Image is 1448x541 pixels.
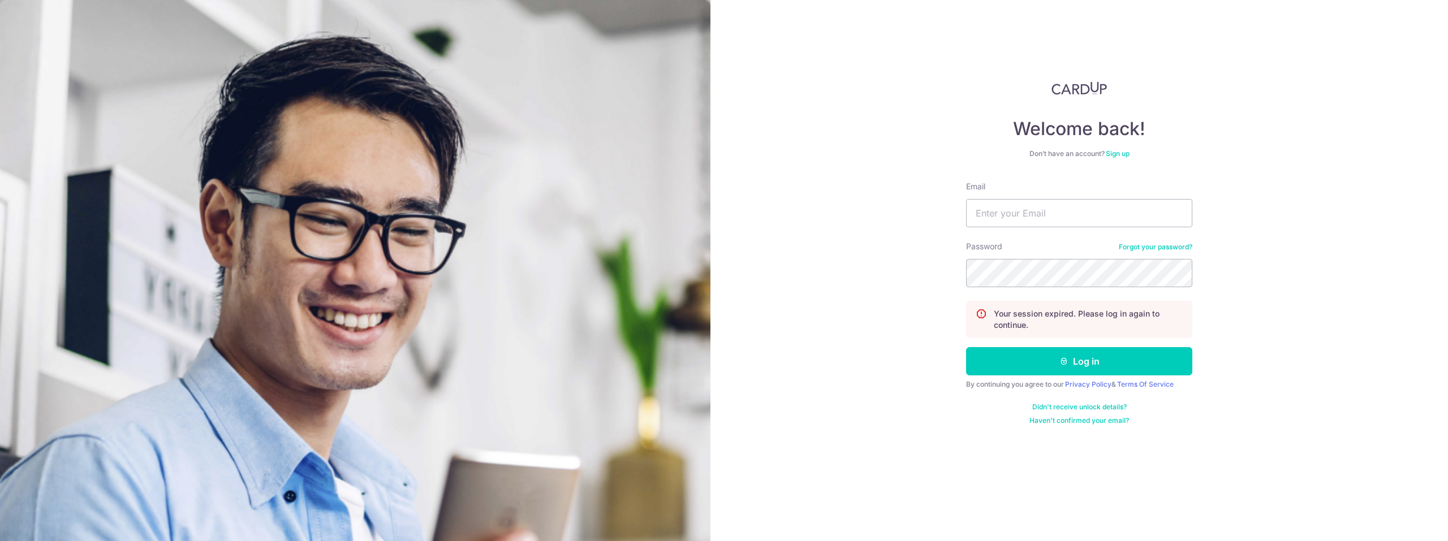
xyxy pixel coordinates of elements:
[994,308,1183,331] p: Your session expired. Please log in again to continue.
[1029,416,1129,425] a: Haven't confirmed your email?
[1032,402,1127,412] a: Didn't receive unlock details?
[966,118,1192,140] h4: Welcome back!
[966,149,1192,158] div: Don’t have an account?
[966,199,1192,227] input: Enter your Email
[1117,380,1174,388] a: Terms Of Service
[966,181,985,192] label: Email
[966,347,1192,375] button: Log in
[1119,243,1192,252] a: Forgot your password?
[966,241,1002,252] label: Password
[966,380,1192,389] div: By continuing you agree to our &
[1051,81,1107,95] img: CardUp Logo
[1106,149,1130,158] a: Sign up
[1065,380,1111,388] a: Privacy Policy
